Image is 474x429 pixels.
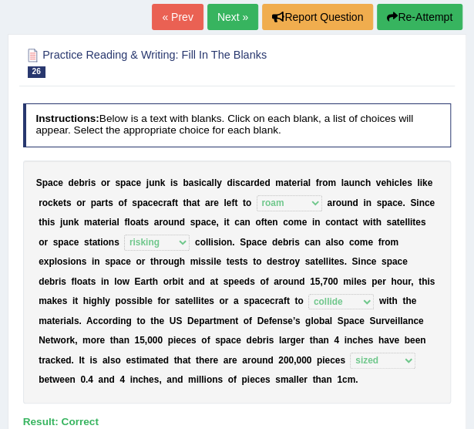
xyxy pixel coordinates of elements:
[92,217,98,228] b: a
[260,177,265,188] b: e
[69,177,74,188] b: d
[53,198,59,208] b: k
[190,256,199,267] b: m
[360,237,368,248] b: m
[283,217,288,228] b: c
[399,217,405,228] b: e
[154,177,160,188] b: n
[251,237,257,248] b: a
[288,177,291,188] b: t
[314,237,320,248] b: n
[370,217,372,228] b: i
[120,177,126,188] b: p
[64,237,69,248] b: a
[150,256,153,267] b: t
[142,256,146,267] b: r
[208,237,210,248] b: l
[365,177,371,188] b: h
[110,256,116,267] b: p
[69,237,74,248] b: c
[213,237,219,248] b: s
[419,198,424,208] b: n
[336,217,341,228] b: n
[153,198,158,208] b: e
[166,198,172,208] b: a
[213,198,219,208] b: e
[303,177,308,188] b: a
[349,237,355,248] b: c
[390,237,398,248] b: m
[407,177,412,188] b: s
[62,217,68,228] b: u
[257,237,262,248] b: c
[264,177,270,188] b: d
[136,256,142,267] b: o
[216,256,221,267] b: e
[58,198,63,208] b: e
[318,177,322,188] b: r
[136,177,142,188] b: e
[427,177,432,188] b: e
[304,237,310,248] b: c
[55,256,57,267] b: l
[314,217,320,228] b: n
[227,177,232,188] b: d
[23,103,452,147] h4: Below is a text with blanks. Click on each blank, a list of choices will appear. Select the appro...
[240,217,245,228] b: a
[146,177,149,188] b: j
[160,177,166,188] b: k
[186,198,191,208] b: h
[355,177,360,188] b: n
[416,198,419,208] b: i
[62,256,68,267] b: s
[213,256,216,267] b: l
[240,237,246,248] b: S
[315,177,318,188] b: f
[42,217,47,228] b: h
[193,177,199,188] b: s
[42,177,48,188] b: p
[124,198,127,208] b: f
[159,256,163,267] b: r
[372,217,375,228] b: t
[210,198,213,208] b: r
[345,217,350,228] b: a
[57,256,62,267] b: o
[422,177,428,188] b: k
[421,217,426,228] b: s
[116,217,119,228] b: l
[105,198,108,208] b: t
[375,217,381,228] b: h
[97,217,100,228] b: t
[227,217,230,228] b: t
[105,256,110,267] b: s
[39,198,42,208] b: r
[154,217,160,228] b: a
[109,237,114,248] b: n
[218,237,220,248] b: i
[415,217,421,228] b: e
[397,217,400,228] b: t
[190,217,196,228] b: s
[100,217,106,228] b: e
[200,256,206,267] b: s
[42,198,48,208] b: o
[243,256,248,267] b: s
[310,237,315,248] b: a
[143,217,149,228] b: s
[221,237,227,248] b: o
[206,256,211,267] b: s
[331,237,333,248] b: l
[92,256,94,267] b: i
[234,256,240,267] b: s
[173,256,179,267] b: g
[261,217,264,228] b: f
[180,217,185,228] b: d
[211,177,213,188] b: l
[233,177,235,188] b: i
[250,177,254,188] b: r
[230,256,235,267] b: e
[227,237,232,248] b: n
[118,198,123,208] b: o
[331,217,336,228] b: o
